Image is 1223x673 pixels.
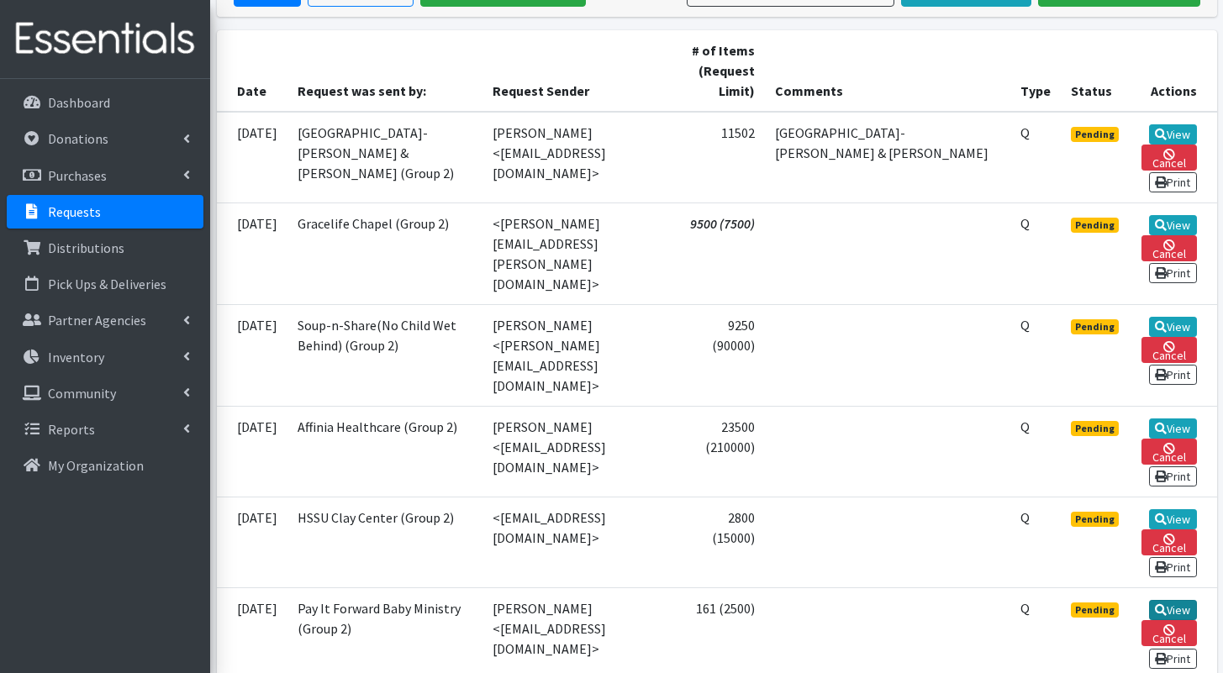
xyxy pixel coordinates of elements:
[287,497,483,588] td: HSSU Clay Center (Group 2)
[1149,418,1197,439] a: View
[217,304,287,406] td: [DATE]
[1071,421,1119,436] span: Pending
[1149,172,1197,192] a: Print
[1149,557,1197,577] a: Print
[482,406,679,497] td: [PERSON_NAME] <[EMAIL_ADDRESS][DOMAIN_NAME]>
[287,406,483,497] td: Affinia Healthcare (Group 2)
[482,497,679,588] td: <[EMAIL_ADDRESS][DOMAIN_NAME]>
[287,112,483,203] td: [GEOGRAPHIC_DATA]-[PERSON_NAME] & [PERSON_NAME] (Group 2)
[1149,600,1197,620] a: View
[217,112,287,203] td: [DATE]
[1149,466,1197,486] a: Print
[680,406,765,497] td: 23500 (210000)
[48,312,146,329] p: Partner Agencies
[1141,235,1197,261] a: Cancel
[48,457,144,474] p: My Organization
[7,122,203,155] a: Donations
[1149,317,1197,337] a: View
[1020,600,1030,617] abbr: Quantity
[482,202,679,304] td: <[PERSON_NAME][EMAIL_ADDRESS][PERSON_NAME][DOMAIN_NAME]>
[1071,127,1119,142] span: Pending
[1141,337,1197,363] a: Cancel
[7,449,203,482] a: My Organization
[1149,263,1197,283] a: Print
[1071,512,1119,527] span: Pending
[1149,365,1197,385] a: Print
[217,497,287,588] td: [DATE]
[48,239,124,256] p: Distributions
[287,202,483,304] td: Gracelife Chapel (Group 2)
[680,497,765,588] td: 2800 (15000)
[680,30,765,112] th: # of Items (Request Limit)
[217,30,287,112] th: Date
[287,30,483,112] th: Request was sent by:
[7,195,203,229] a: Requests
[48,167,107,184] p: Purchases
[48,349,104,365] p: Inventory
[680,202,765,304] td: 9500 (7500)
[680,112,765,203] td: 11502
[48,421,95,438] p: Reports
[48,94,110,111] p: Dashboard
[7,376,203,410] a: Community
[1141,439,1197,465] a: Cancel
[1141,529,1197,555] a: Cancel
[1149,124,1197,145] a: View
[48,276,166,292] p: Pick Ups & Deliveries
[7,159,203,192] a: Purchases
[1149,509,1197,529] a: View
[1020,215,1030,232] abbr: Quantity
[7,267,203,301] a: Pick Ups & Deliveries
[217,406,287,497] td: [DATE]
[217,202,287,304] td: [DATE]
[1020,509,1030,526] abbr: Quantity
[482,30,679,112] th: Request Sender
[482,304,679,406] td: [PERSON_NAME] <[PERSON_NAME][EMAIL_ADDRESS][DOMAIN_NAME]>
[1020,317,1030,334] abbr: Quantity
[1149,649,1197,669] a: Print
[1071,218,1119,233] span: Pending
[1010,30,1061,112] th: Type
[48,385,116,402] p: Community
[7,86,203,119] a: Dashboard
[482,112,679,203] td: [PERSON_NAME] <[EMAIL_ADDRESS][DOMAIN_NAME]>
[1141,620,1197,646] a: Cancel
[287,304,483,406] td: Soup-n-Share(No Child Wet Behind) (Group 2)
[1149,215,1197,235] a: View
[1071,319,1119,334] span: Pending
[680,304,765,406] td: 9250 (90000)
[1020,418,1030,435] abbr: Quantity
[765,112,1010,203] td: [GEOGRAPHIC_DATA]- [PERSON_NAME] & [PERSON_NAME]
[7,231,203,265] a: Distributions
[1141,145,1197,171] a: Cancel
[7,413,203,446] a: Reports
[1020,124,1030,141] abbr: Quantity
[1071,602,1119,618] span: Pending
[1061,30,1131,112] th: Status
[48,203,101,220] p: Requests
[48,130,108,147] p: Donations
[765,30,1010,112] th: Comments
[7,340,203,374] a: Inventory
[1131,30,1217,112] th: Actions
[7,303,203,337] a: Partner Agencies
[7,11,203,67] img: HumanEssentials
